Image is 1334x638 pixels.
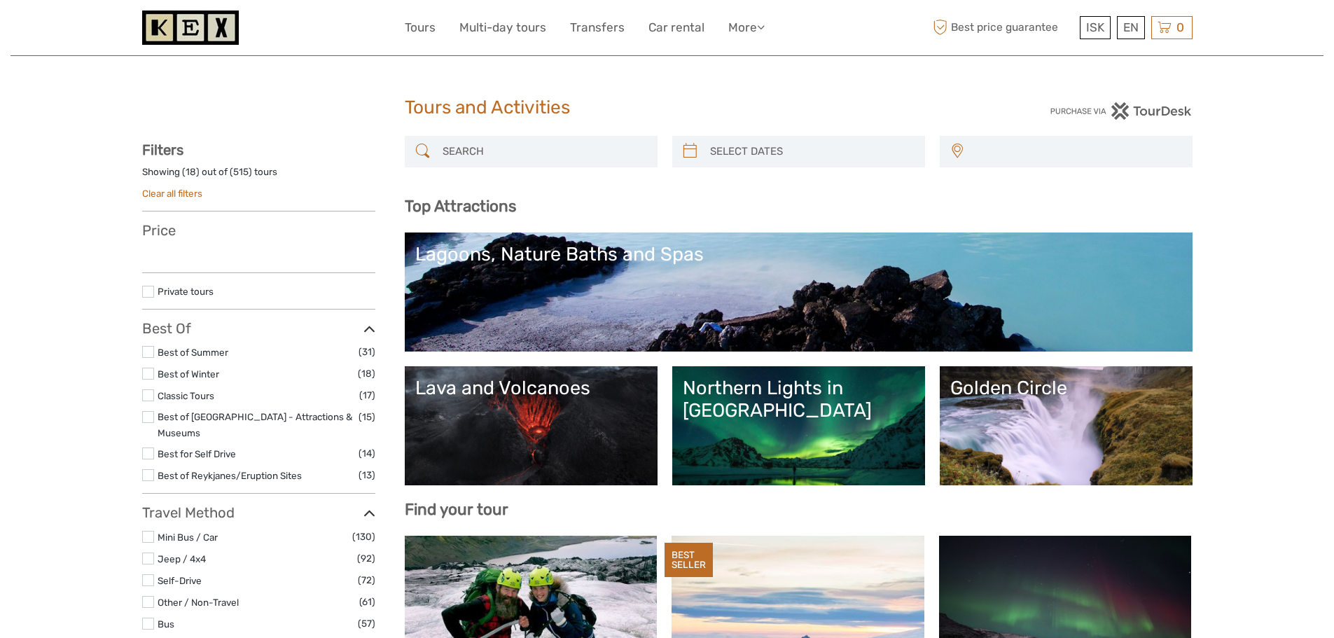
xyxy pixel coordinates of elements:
div: BEST SELLER [665,543,713,578]
a: Other / Non-Travel [158,597,239,608]
div: Golden Circle [950,377,1182,399]
span: ISK [1086,20,1104,34]
h3: Travel Method [142,504,375,521]
h3: Price [142,222,375,239]
div: Showing ( ) out of ( ) tours [142,165,375,187]
div: EN [1117,16,1145,39]
h3: Best Of [142,320,375,337]
a: Mini Bus / Car [158,532,218,543]
div: Lagoons, Nature Baths and Spas [415,243,1182,265]
a: Golden Circle [950,377,1182,475]
a: Multi-day tours [459,18,546,38]
span: (72) [358,572,375,588]
img: PurchaseViaTourDesk.png [1050,102,1192,120]
img: 1261-44dab5bb-39f8-40da-b0c2-4d9fce00897c_logo_small.jpg [142,11,239,45]
span: (18) [358,366,375,382]
a: Best of Summer [158,347,228,358]
a: Bus [158,618,174,630]
a: Transfers [570,18,625,38]
a: Tours [405,18,436,38]
a: Best of [GEOGRAPHIC_DATA] - Attractions & Museums [158,411,352,438]
span: 0 [1174,20,1186,34]
a: Classic Tours [158,390,214,401]
span: (15) [359,409,375,425]
label: 515 [233,165,249,179]
span: (13) [359,467,375,483]
a: Self-Drive [158,575,202,586]
span: (57) [358,616,375,632]
a: Northern Lights in [GEOGRAPHIC_DATA] [683,377,915,475]
span: (17) [359,387,375,403]
span: (61) [359,594,375,610]
a: Best of Winter [158,368,219,380]
input: SEARCH [437,139,651,164]
span: (130) [352,529,375,545]
span: (92) [357,550,375,567]
div: Northern Lights in [GEOGRAPHIC_DATA] [683,377,915,422]
span: Best price guarantee [930,16,1076,39]
b: Find your tour [405,500,508,519]
span: (14) [359,445,375,462]
a: Car rental [648,18,704,38]
a: Best of Reykjanes/Eruption Sites [158,470,302,481]
strong: Filters [142,141,183,158]
label: 18 [186,165,196,179]
b: Top Attractions [405,197,516,216]
span: (31) [359,344,375,360]
div: Lava and Volcanoes [415,377,647,399]
a: Lava and Volcanoes [415,377,647,475]
input: SELECT DATES [704,139,918,164]
a: Lagoons, Nature Baths and Spas [415,243,1182,341]
a: Private tours [158,286,214,297]
h1: Tours and Activities [405,97,930,119]
a: Jeep / 4x4 [158,553,206,564]
a: Clear all filters [142,188,202,199]
a: More [728,18,765,38]
a: Best for Self Drive [158,448,236,459]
